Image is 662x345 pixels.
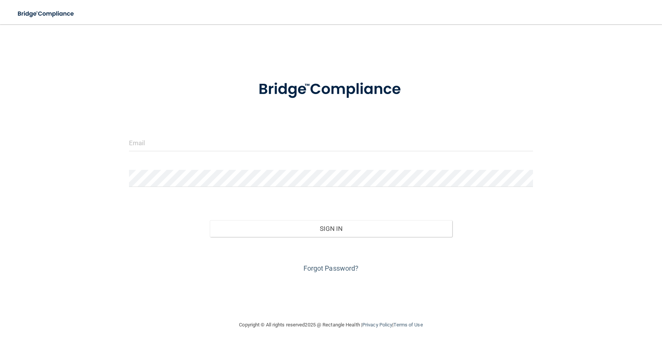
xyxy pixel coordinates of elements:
[129,134,533,151] input: Email
[303,264,359,272] a: Forgot Password?
[362,322,392,328] a: Privacy Policy
[243,70,420,109] img: bridge_compliance_login_screen.278c3ca4.svg
[11,6,81,22] img: bridge_compliance_login_screen.278c3ca4.svg
[210,220,452,237] button: Sign In
[193,313,470,337] div: Copyright © All rights reserved 2025 @ Rectangle Health | |
[393,322,423,328] a: Terms of Use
